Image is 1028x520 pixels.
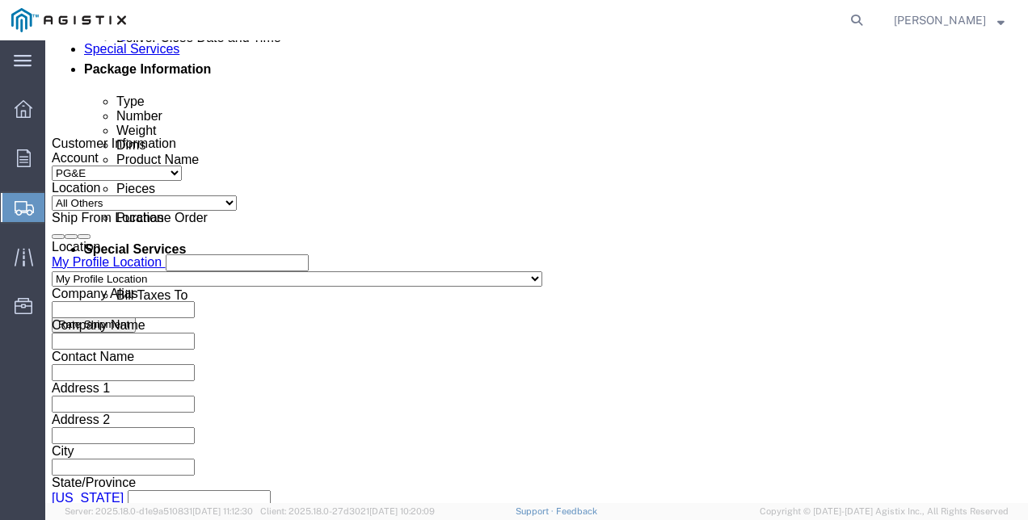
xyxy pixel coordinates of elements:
img: logo [11,8,126,32]
span: [DATE] 11:12:30 [192,506,253,516]
iframe: FS Legacy Container [45,40,1028,503]
button: [PERSON_NAME] [893,10,1005,30]
span: Server: 2025.18.0-d1e9a510831 [65,506,253,516]
span: Copyright © [DATE]-[DATE] Agistix Inc., All Rights Reserved [760,505,1009,518]
a: Support [516,506,556,516]
span: Client: 2025.18.0-27d3021 [260,506,435,516]
span: [DATE] 10:20:09 [369,506,435,516]
a: Feedback [556,506,597,516]
span: Terrie Prewitt [894,11,986,29]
